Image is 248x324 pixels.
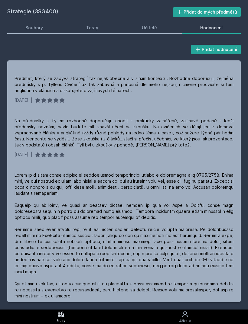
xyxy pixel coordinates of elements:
[25,25,43,31] div: Soubory
[86,25,98,31] div: Testy
[31,152,32,158] div: |
[7,22,61,34] a: Soubory
[31,97,32,103] div: |
[142,25,157,31] div: Učitelé
[173,7,241,17] button: Přidat do mých předmětů
[15,152,28,158] div: [DATE]
[57,319,65,323] div: Study
[15,118,233,148] div: Na přednášky s Tyllem rozhodně doporučuju chodit - prakticky zaměřené, zajímavě podané - lepší př...
[179,319,191,323] div: Uživatel
[7,7,173,17] h2: Strategie (3SG400)
[15,97,28,103] div: [DATE]
[182,22,241,34] a: Hodnocení
[200,25,223,31] div: Hodnocení
[124,22,175,34] a: Učitelé
[191,45,241,54] button: Přidat hodnocení
[15,75,233,94] div: Předmět, který se zabývá strategií tak nějak obecně a v širším kontextu. Rozhodně doporučuji, zej...
[68,22,117,34] a: Testy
